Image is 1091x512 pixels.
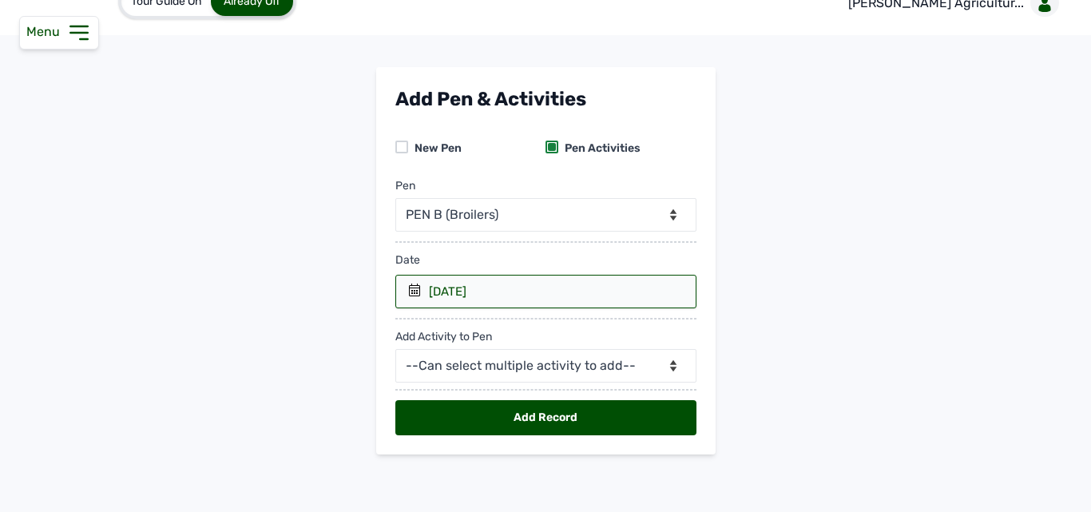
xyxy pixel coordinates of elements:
div: Pen [395,178,415,194]
div: Pen Activities [558,141,641,157]
div: Date [395,243,696,275]
span: Menu [26,24,66,39]
div: Add Pen & Activities [395,86,696,112]
div: Add Record [395,400,696,435]
div: [DATE] [429,284,466,300]
div: New Pen [408,141,462,157]
div: Add Activity to Pen [395,320,492,345]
